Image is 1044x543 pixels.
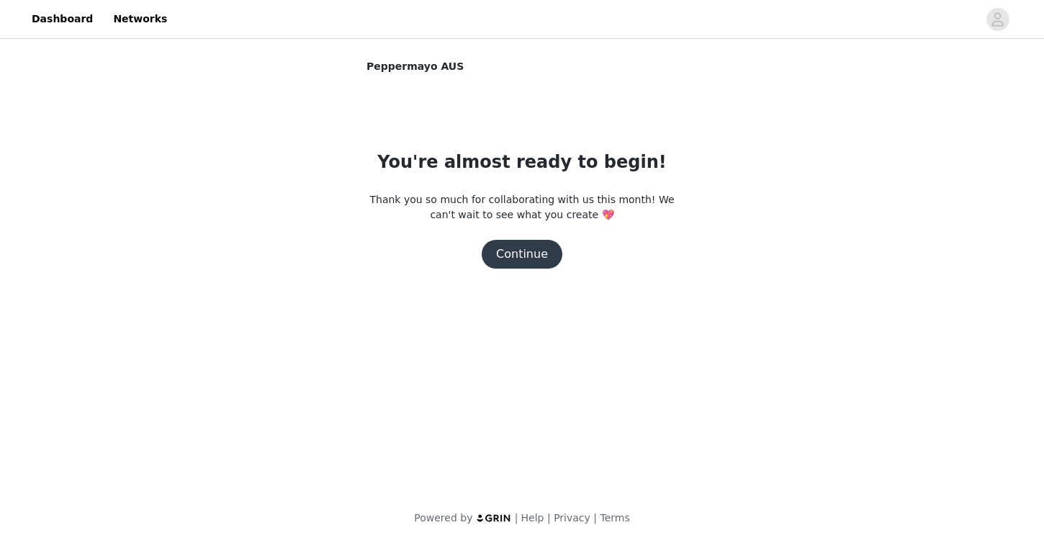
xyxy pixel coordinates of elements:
a: Dashboard [23,3,102,35]
a: Help [521,512,544,524]
h1: You're almost ready to begin! [377,149,666,175]
a: Terms [600,512,629,524]
span: Powered by [414,512,472,524]
span: Peppermayo AUS [366,59,464,74]
a: Networks [104,3,176,35]
img: logo [476,513,512,523]
button: Continue [482,240,562,269]
span: | [547,512,551,524]
span: | [515,512,518,524]
p: Thank you so much for collaborating with us this month! We can't wait to see what you create 💖 [366,192,678,223]
div: avatar [991,8,1004,31]
span: | [593,512,597,524]
a: Privacy [554,512,590,524]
